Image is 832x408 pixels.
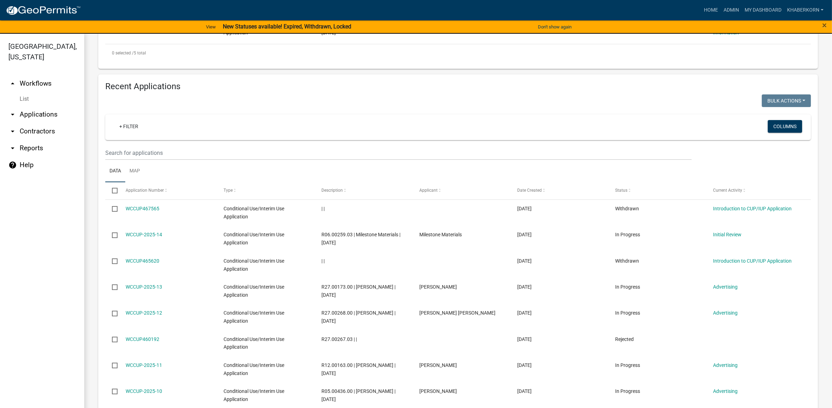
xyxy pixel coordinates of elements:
[713,310,738,316] a: Advertising
[105,81,811,92] h4: Recent Applications
[615,362,640,368] span: In Progress
[713,362,738,368] a: Advertising
[126,258,159,264] a: WCCUP465620
[105,44,811,62] div: 5 total
[517,310,532,316] span: 08/06/2025
[126,362,162,368] a: WCCUP-2025-11
[419,232,462,237] span: Milestone Materials
[224,232,284,245] span: Conditional Use/Interim Use Application
[126,232,162,237] a: WCCUP-2025-14
[517,206,532,211] span: 08/21/2025
[419,188,438,193] span: Applicant
[713,206,792,211] a: Introduction to CUP/IUP Application
[8,161,17,169] i: help
[615,188,627,193] span: Status
[517,258,532,264] span: 08/18/2025
[126,336,159,342] a: WCCUP460192
[615,388,640,394] span: In Progress
[822,21,827,29] button: Close
[713,388,738,394] a: Advertising
[224,258,284,272] span: Conditional Use/Interim Use Application
[511,182,608,199] datatable-header-cell: Date Created
[224,284,284,298] span: Conditional Use/Interim Use Application
[126,206,159,211] a: WCCUP467565
[321,232,400,245] span: R06.00259.03 | Milestone Materials | 08/20/2025
[114,120,144,133] a: + Filter
[119,182,217,199] datatable-header-cell: Application Number
[517,336,532,342] span: 08/06/2025
[224,336,284,350] span: Conditional Use/Interim Use Application
[721,4,742,17] a: Admin
[8,127,17,136] i: arrow_drop_down
[126,188,164,193] span: Application Number
[419,284,457,290] span: Brandon
[419,362,457,368] span: Daniel Wagner
[615,310,640,316] span: In Progress
[224,188,233,193] span: Type
[8,79,17,88] i: arrow_drop_up
[615,232,640,237] span: In Progress
[701,4,721,17] a: Home
[112,51,134,55] span: 0 selected /
[8,110,17,119] i: arrow_drop_down
[125,160,144,183] a: Map
[768,120,802,133] button: Columns
[419,388,457,394] span: Troy Baker
[321,206,325,211] span: | |
[713,284,738,290] a: Advertising
[224,206,284,219] span: Conditional Use/Interim Use Application
[762,94,811,107] button: Bulk Actions
[223,23,351,30] strong: New Statuses available! Expired, Withdrawn, Locked
[615,284,640,290] span: In Progress
[321,310,395,324] span: R27.00268.00 | Hunter Kapple | 08/07/2025
[517,188,542,193] span: Date Created
[126,284,162,290] a: WCCUP-2025-13
[615,336,634,342] span: Rejected
[517,284,532,290] span: 08/10/2025
[126,388,162,394] a: WCCUP-2025-10
[126,310,162,316] a: WCCUP-2025-12
[203,21,219,33] a: View
[713,232,741,237] a: Initial Review
[321,388,395,402] span: R05.00436.00 | Troy Baker | 06/27/2025
[315,182,413,199] datatable-header-cell: Description
[105,160,125,183] a: Data
[535,21,574,33] button: Don't show again
[413,182,511,199] datatable-header-cell: Applicant
[419,310,495,316] span: Adam Michael Dalton
[517,362,532,368] span: 07/21/2025
[105,146,692,160] input: Search for applications
[713,188,742,193] span: Current Activity
[608,182,706,199] datatable-header-cell: Status
[713,258,792,264] a: Introduction to CUP/IUP Application
[742,4,784,17] a: My Dashboard
[321,362,395,376] span: R12.00163.00 | Daniel Wagner | 07/21/2025
[321,284,395,298] span: R27.00173.00 | Brandon Van Asten | 08/12/2025
[105,182,119,199] datatable-header-cell: Select
[784,4,826,17] a: khaberkorn
[224,362,284,376] span: Conditional Use/Interim Use Application
[822,20,827,30] span: ×
[615,206,639,211] span: Withdrawn
[321,258,325,264] span: | |
[8,144,17,152] i: arrow_drop_down
[224,388,284,402] span: Conditional Use/Interim Use Application
[615,258,639,264] span: Withdrawn
[706,182,804,199] datatable-header-cell: Current Activity
[517,388,532,394] span: 06/27/2025
[321,188,343,193] span: Description
[517,232,532,237] span: 08/20/2025
[321,336,357,342] span: R27.00267.03 | |
[224,310,284,324] span: Conditional Use/Interim Use Application
[217,182,314,199] datatable-header-cell: Type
